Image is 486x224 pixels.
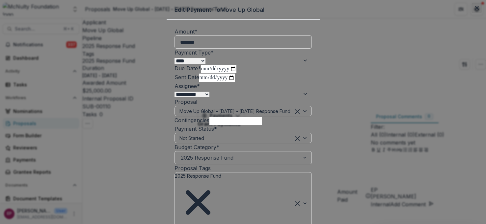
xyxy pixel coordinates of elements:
[175,83,200,89] label: Assignee
[175,65,201,72] label: Due Date
[472,3,482,13] button: Close
[175,74,199,80] label: Sent Date
[175,49,214,56] label: Payment Type
[175,173,221,179] span: 2025 Response Fund
[175,165,211,171] label: Proposal Tags
[295,108,300,115] div: Clear selected options
[295,200,300,207] div: Clear selected options
[175,144,219,150] label: Budget Category
[175,117,209,123] label: Contingencies
[175,125,217,132] label: Payment Status
[175,28,198,35] label: Amount
[175,99,197,105] label: Proposal
[295,135,300,142] div: Clear selected options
